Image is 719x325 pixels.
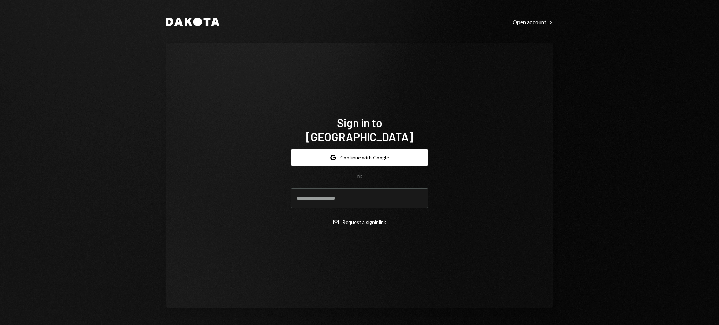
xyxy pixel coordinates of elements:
[291,214,428,230] button: Request a signinlink
[291,149,428,166] button: Continue with Google
[513,19,553,26] div: Open account
[357,174,363,180] div: OR
[513,18,553,26] a: Open account
[291,115,428,144] h1: Sign in to [GEOGRAPHIC_DATA]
